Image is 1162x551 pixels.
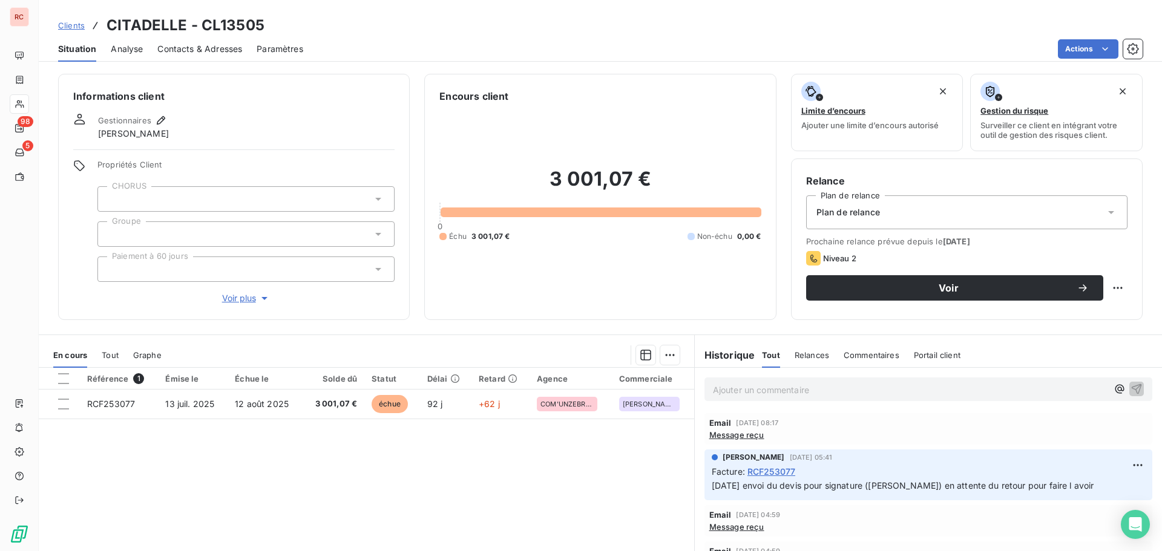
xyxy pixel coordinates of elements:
[87,399,135,409] span: RCF253077
[806,275,1103,301] button: Voir
[712,480,1094,491] span: [DATE] envoi du devis pour signature ([PERSON_NAME]) en attente du retour pour faire l avoir
[165,374,220,383] div: Émise le
[1058,39,1118,59] button: Actions
[87,373,151,384] div: Référence
[709,418,732,428] span: Email
[257,43,303,55] span: Paramètres
[479,374,522,383] div: Retard
[801,120,939,130] span: Ajouter une limite d’encours autorisé
[1121,510,1150,539] div: Open Intercom Messenger
[709,430,764,440] span: Message reçu
[537,374,605,383] div: Agence
[73,89,395,103] h6: Informations client
[747,465,795,478] span: RCF253077
[235,374,295,383] div: Échue le
[795,350,829,360] span: Relances
[372,395,408,413] span: échue
[222,292,271,304] span: Voir plus
[723,452,785,463] span: [PERSON_NAME]
[102,350,119,360] span: Tout
[108,194,117,204] input: Ajouter une valeur
[806,174,1128,188] h6: Relance
[762,350,780,360] span: Tout
[709,510,732,520] span: Email
[98,116,151,125] span: Gestionnaires
[801,106,865,116] span: Limite d’encours
[736,419,778,426] span: [DATE] 08:17
[449,231,467,242] span: Échu
[816,206,880,218] span: Plan de relance
[736,511,780,518] span: [DATE] 04:59
[97,292,395,305] button: Voir plus
[235,399,289,409] span: 12 août 2025
[540,400,594,408] span: COM'UNZEBRE EURL
[58,19,85,31] a: Clients
[790,454,833,461] span: [DATE] 05:41
[980,106,1048,116] span: Gestion du risque
[709,522,764,532] span: Message reçu
[310,398,357,410] span: 3 001,07 €
[970,74,1143,151] button: Gestion du risqueSurveiller ce client en intégrant votre outil de gestion des risques client.
[107,15,264,36] h3: CITADELLE - CL13505
[712,465,745,478] span: Facture :
[108,264,117,275] input: Ajouter une valeur
[111,43,143,55] span: Analyse
[53,350,87,360] span: En cours
[623,400,676,408] span: [PERSON_NAME]
[97,160,395,177] span: Propriétés Client
[58,21,85,30] span: Clients
[439,167,761,203] h2: 3 001,07 €
[133,373,144,384] span: 1
[737,231,761,242] span: 0,00 €
[697,231,732,242] span: Non-échu
[10,524,29,544] img: Logo LeanPay
[791,74,963,151] button: Limite d’encoursAjouter une limite d’encours autorisé
[58,43,96,55] span: Situation
[943,236,970,246] span: [DATE]
[914,350,960,360] span: Portail client
[18,116,33,127] span: 98
[427,374,464,383] div: Délai
[98,128,169,140] span: [PERSON_NAME]
[844,350,899,360] span: Commentaires
[310,374,357,383] div: Solde dû
[427,399,443,409] span: 92 j
[823,253,856,263] span: Niveau 2
[157,43,242,55] span: Contacts & Adresses
[133,350,162,360] span: Graphe
[980,120,1132,140] span: Surveiller ce client en intégrant votre outil de gestion des risques client.
[108,229,117,240] input: Ajouter une valeur
[471,231,510,242] span: 3 001,07 €
[22,140,33,151] span: 5
[372,374,413,383] div: Statut
[165,399,214,409] span: 13 juil. 2025
[439,89,508,103] h6: Encours client
[619,374,687,383] div: Commerciale
[821,283,1077,293] span: Voir
[479,399,500,409] span: +62 j
[695,348,755,362] h6: Historique
[806,236,1128,246] span: Prochaine relance prévue depuis le
[438,221,442,231] span: 0
[10,7,29,27] div: RC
